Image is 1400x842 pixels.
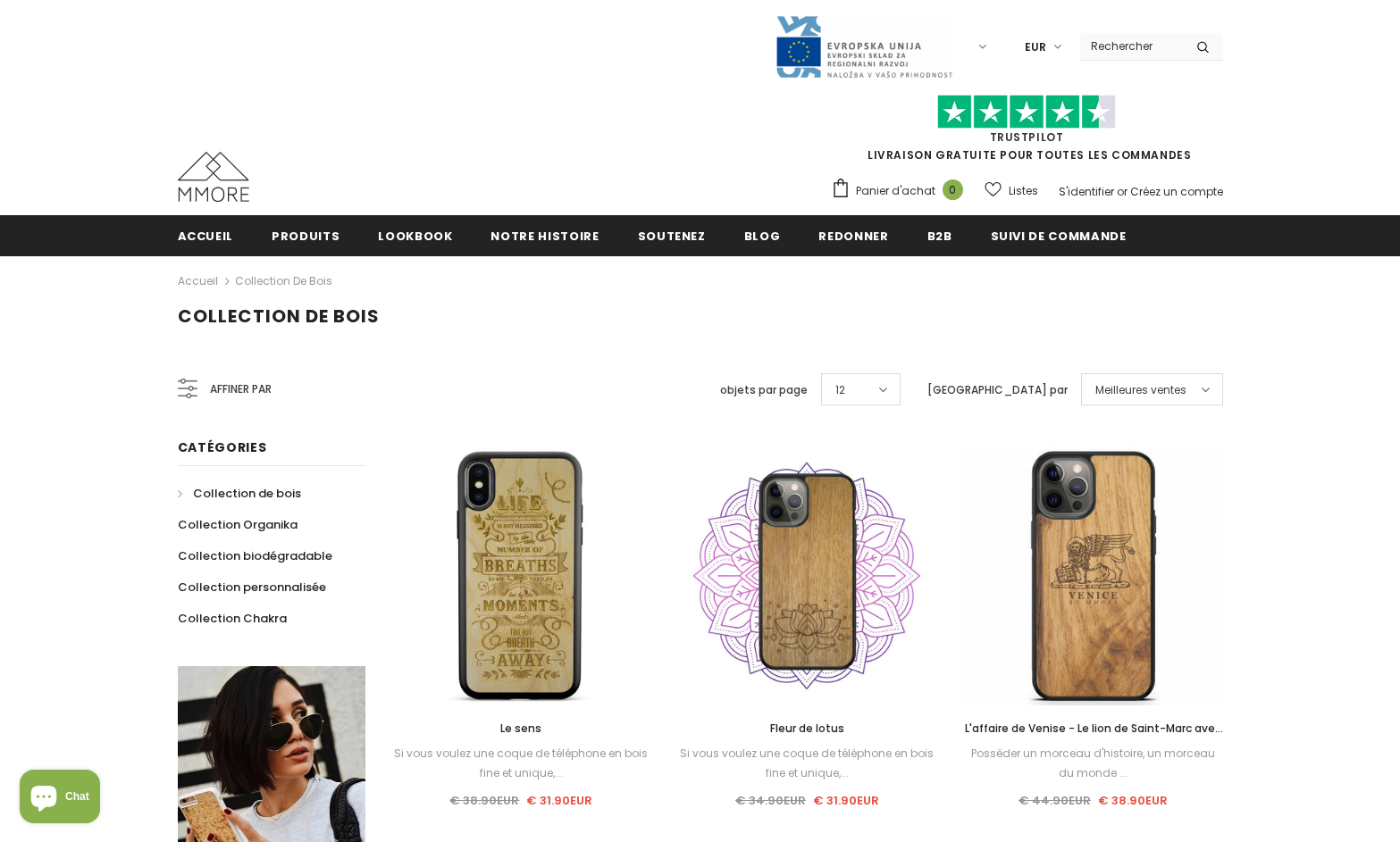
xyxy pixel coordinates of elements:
[813,792,879,809] span: € 31.90EUR
[1009,182,1038,200] span: Listes
[178,610,287,627] span: Collection Chakra
[835,381,845,399] span: 12
[235,273,332,288] a: Collection de bois
[1130,184,1223,199] a: Créez un compte
[744,228,781,245] span: Blog
[490,215,599,255] a: Notre histoire
[178,603,287,634] a: Collection Chakra
[378,215,452,255] a: Lookbook
[775,38,953,54] a: Javni Razpis
[178,540,332,571] a: Collection biodégradable
[677,744,936,783] div: Si vous voulez une coque de téléphone en bois fine et unique,...
[178,571,326,603] a: Collection personnalisée
[818,228,888,245] span: Redonner
[178,509,298,540] a: Collection Organika
[991,215,1127,255] a: Suivi de commande
[927,381,1068,399] label: [GEOGRAPHIC_DATA] par
[178,579,326,596] span: Collection personnalisée
[392,744,651,783] div: Si vous voulez une coque de téléphone en bois fine et unique,...
[272,215,340,255] a: Produits
[272,228,340,245] span: Produits
[1025,38,1046,56] span: EUR
[1098,792,1168,809] span: € 38.90EUR
[963,719,1222,738] a: L'affaire de Venise - Le lion de Saint-Marc avec le lettrage
[985,175,1038,206] a: Listes
[963,744,1222,783] div: Posséder un morceau d'histoire, un morceau du monde ...
[937,95,1116,129] img: Faites confiance aux étoiles pilotes
[178,547,332,564] span: Collection biodégradable
[990,129,1064,145] a: TrustPilot
[178,215,234,255] a: Accueil
[526,792,592,809] span: € 31.90EUR
[378,228,452,245] span: Lookbook
[770,721,844,736] span: Fleur de lotus
[193,485,301,502] span: Collection de bois
[178,438,267,456] span: Catégories
[927,228,952,245] span: B2B
[178,152,249,202] img: Cas MMORE
[1059,184,1114,199] a: S'identifier
[449,792,519,809] span: € 38.90EUR
[490,228,599,245] span: Notre histoire
[818,215,888,255] a: Redonner
[1095,381,1186,399] span: Meilleures ventes
[831,178,972,204] a: Panier d'achat 0
[831,103,1223,163] span: LIVRAISON GRATUITE POUR TOUTES LES COMMANDES
[927,215,952,255] a: B2B
[178,304,380,329] span: Collection de bois
[965,721,1223,755] span: L'affaire de Venise - Le lion de Saint-Marc avec le lettrage
[392,719,651,738] a: Le sens
[500,721,541,736] span: Le sens
[178,478,301,509] a: Collection de bois
[856,182,935,200] span: Panier d'achat
[943,179,963,200] span: 0
[735,792,806,809] span: € 34.90EUR
[638,215,706,255] a: soutenez
[178,516,298,533] span: Collection Organika
[991,228,1127,245] span: Suivi de commande
[775,14,953,79] img: Javni Razpis
[744,215,781,255] a: Blog
[1019,792,1091,809] span: € 44.90EUR
[178,228,234,245] span: Accueil
[677,719,936,738] a: Fleur de lotus
[1080,33,1183,59] input: Search Site
[638,228,706,245] span: soutenez
[210,379,272,399] span: Affiner par
[720,381,808,399] label: objets par page
[1117,184,1128,199] span: or
[14,770,105,828] inbox-online-store-chat: Shopify online store chat
[178,271,218,292] a: Accueil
